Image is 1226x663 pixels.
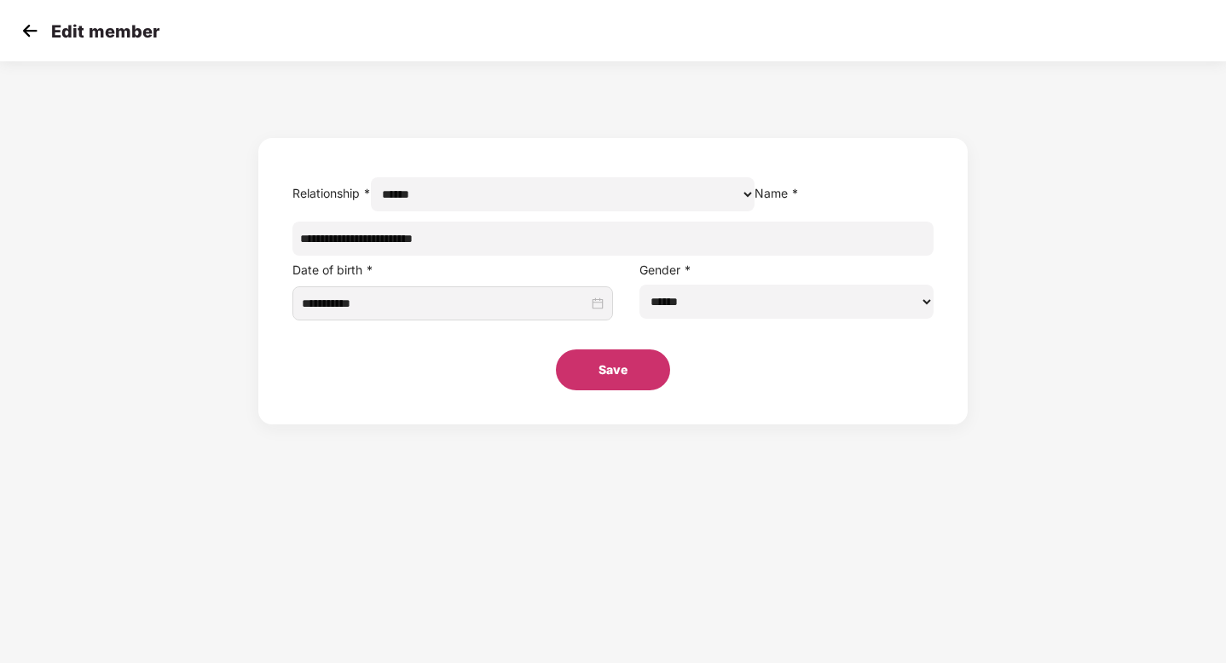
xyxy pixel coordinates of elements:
[17,18,43,43] img: svg+xml;base64,PHN2ZyB4bWxucz0iaHR0cDovL3d3dy53My5vcmcvMjAwMC9zdmciIHdpZHRoPSIzMCIgaGVpZ2h0PSIzMC...
[556,349,670,390] button: Save
[51,21,159,42] p: Edit member
[292,186,371,200] label: Relationship *
[292,262,373,277] label: Date of birth *
[755,186,799,200] label: Name *
[639,262,691,277] label: Gender *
